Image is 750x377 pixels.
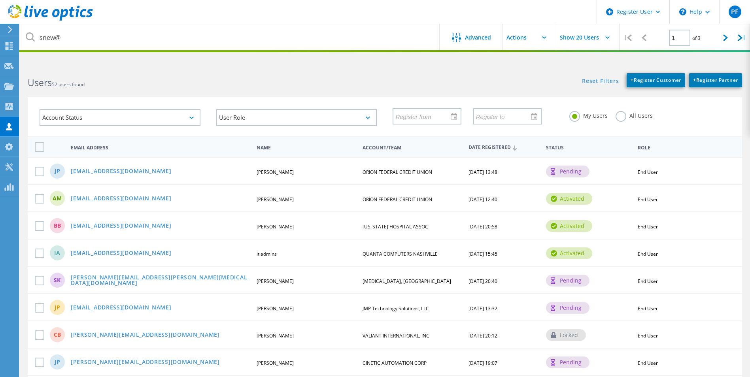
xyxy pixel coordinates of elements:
span: [DATE] 20:58 [469,223,497,230]
div: Account Status [40,109,200,126]
div: pending [546,356,589,368]
a: [EMAIL_ADDRESS][DOMAIN_NAME] [71,196,172,202]
span: [DATE] 19:07 [469,360,497,366]
span: End User [638,278,658,285]
label: My Users [569,111,608,119]
span: of 3 [692,35,701,41]
label: All Users [616,111,653,119]
span: [DATE] 12:40 [469,196,497,203]
span: Status [546,145,631,150]
div: | [620,24,636,52]
span: Register Partner [693,77,738,83]
div: locked [546,329,586,341]
span: ia [54,250,60,256]
b: + [693,77,696,83]
span: it admins [257,251,277,257]
span: SK [54,277,60,283]
div: activated [546,193,592,205]
div: pending [546,166,589,177]
a: [EMAIL_ADDRESS][DOMAIN_NAME] [71,168,172,175]
span: End User [638,305,658,312]
input: Search users by name, email, company, etc. [20,24,440,51]
b: + [631,77,634,83]
span: End User [638,360,658,366]
a: [PERSON_NAME][EMAIL_ADDRESS][PERSON_NAME][MEDICAL_DATA][DOMAIN_NAME] [71,275,250,287]
span: JP [55,359,60,365]
svg: \n [679,8,686,15]
span: End User [638,332,658,339]
a: Live Optics Dashboard [8,17,93,22]
span: Account/Team [363,145,462,150]
a: +Register Partner [689,73,742,87]
span: End User [638,223,658,230]
span: [PERSON_NAME] [257,196,294,203]
span: QUANTA COMPUTERS NASHVILLE [363,251,438,257]
span: [PERSON_NAME] [257,332,294,339]
span: [DATE] 15:45 [469,251,497,257]
span: Email Address [71,145,250,150]
span: [PERSON_NAME] [257,360,294,366]
span: [DATE] 20:12 [469,332,497,339]
span: [PERSON_NAME] [257,305,294,312]
input: Register to [474,109,535,124]
a: [PERSON_NAME][EMAIL_ADDRESS][DOMAIN_NAME] [71,359,220,366]
span: ORION FEDERAL CREDIT UNION [363,196,432,203]
a: [EMAIL_ADDRESS][DOMAIN_NAME] [71,305,172,311]
span: End User [638,169,658,175]
div: activated [546,220,592,232]
span: [US_STATE] HOSPITAL ASSOC [363,223,428,230]
span: [DATE] 13:32 [469,305,497,312]
a: +Register Customer [627,73,685,87]
div: | [734,24,750,52]
span: [PERSON_NAME] [257,223,294,230]
span: [PERSON_NAME] [257,278,294,285]
a: [PERSON_NAME][EMAIL_ADDRESS][DOMAIN_NAME] [71,332,220,339]
span: CB [54,332,61,337]
a: [EMAIL_ADDRESS][DOMAIN_NAME] [71,250,172,257]
div: activated [546,247,592,259]
span: ORION FEDERAL CREDIT UNION [363,169,432,175]
span: JP [55,168,60,174]
div: User Role [216,109,377,126]
div: pending [546,275,589,287]
span: Name [257,145,356,150]
b: Users [28,76,52,89]
span: Register Customer [631,77,681,83]
span: [DATE] 13:48 [469,169,497,175]
span: PF [731,9,739,15]
span: Role [638,145,730,150]
span: VALIANT INTERNATIONAL, INC [363,332,429,339]
span: AM [53,196,62,201]
span: [DATE] 20:40 [469,278,497,285]
span: Advanced [465,35,491,40]
a: [EMAIL_ADDRESS][DOMAIN_NAME] [71,223,172,230]
span: JP [55,305,60,310]
input: Register from [393,109,455,124]
span: JMP Technology Solutions, LLC [363,305,429,312]
span: CINETIC AUTOMATION CORP [363,360,427,366]
a: Reset Filters [582,78,619,85]
span: BB [54,223,61,228]
span: End User [638,251,658,257]
span: 52 users found [52,81,85,88]
span: [MEDICAL_DATA], [GEOGRAPHIC_DATA] [363,278,451,285]
div: pending [546,302,589,314]
span: Date Registered [469,145,539,150]
span: End User [638,196,658,203]
span: [PERSON_NAME] [257,169,294,175]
